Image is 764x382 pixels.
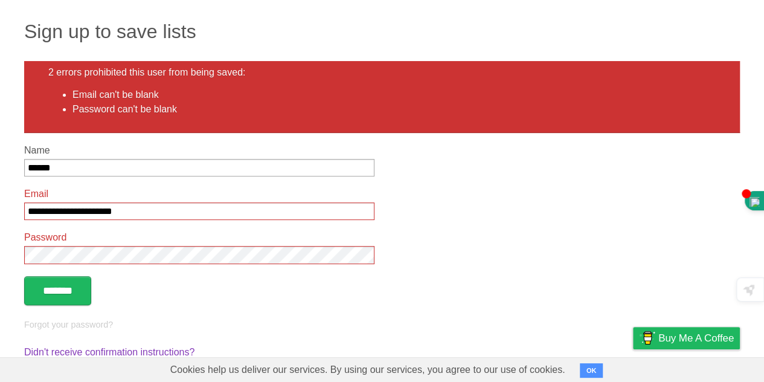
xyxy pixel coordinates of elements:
span: Buy me a coffee [658,328,734,349]
h1: Sign up to save lists [24,17,740,46]
li: Password can't be blank [72,102,716,117]
span: Cookies help us deliver our services. By using our services, you agree to our use of cookies. [158,358,577,382]
button: OK [580,363,603,378]
label: Name [24,145,374,156]
label: Password [24,232,374,243]
a: Didn't receive confirmation instructions? [24,347,194,357]
a: Forgot your password? [24,320,113,329]
img: Buy me a coffee [639,328,655,348]
a: Buy me a coffee [633,327,740,349]
label: Email [24,189,374,199]
h2: 2 errors prohibited this user from being saved: [48,67,716,78]
li: Email can't be blank [72,88,716,102]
